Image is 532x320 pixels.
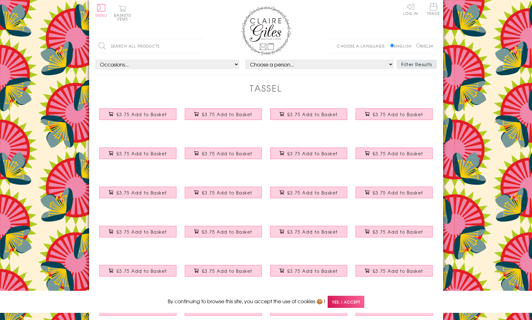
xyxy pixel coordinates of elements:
a: Christmas Card, Present, Dad, Happy Christmas, Tassel Embellished £3.75 Add to Basket [352,260,437,287]
a: Birthday Card, Spring Flowers, Embellished with a colourful tassel £3.75 Add to Basket [95,143,181,170]
button: £3.75 Add to Basket [270,187,347,198]
a: Wedding Congratulations Card, Flowers Heart, Embellished with a colourful tassel £3.75 Add to Basket [95,182,181,209]
span: £3.75 Add to Basket [116,268,167,274]
a: Thank You Teaching Assistant Card, Rosette, Embellished with a colourful tassel £3.75 Add to Basket [95,221,181,248]
span: £3.75 Add to Basket [287,268,338,274]
span: £3.75 Add to Basket [287,229,338,235]
span: £3.75 Add to Basket [202,268,252,274]
button: Menu [95,4,107,17]
a: Engagement Card, Heart in Stars, Wedding, Embellished with a colourful tassel £3.75 Add to Basket [352,143,437,170]
span: £3.75 Add to Basket [373,150,423,157]
a: Trade [427,3,440,16]
a: Birthday Card, Butterfly Wreath, Embellished with a colourful tassel £3.75 Add to Basket [266,104,352,130]
button: £3.75 Add to Basket [185,187,262,198]
a: Christmas Card, Bauble and Pine, Tassel Embellished £3.75 Add to Basket [352,221,437,248]
a: Christmas Card, Bauble & Berries, Happy Christmas, Tassel Embellished £3.75 Add to Basket [95,260,181,287]
span: £3.75 Add to Basket [202,150,252,157]
a: Thank You Teacher Card, Medal & Books, Embellished with a colourful tassel £3.75 Add to Basket [352,182,437,209]
span: £3.75 Add to Basket [287,190,338,196]
button: £3.75 Add to Basket [270,108,347,120]
button: £3.75 Add to Basket [99,187,176,198]
label: English [390,43,415,49]
button: £3.75 Add to Basket [185,108,262,120]
button: £3.75 Add to Basket [185,226,262,237]
span: £3.75 Add to Basket [116,190,167,196]
button: £3.75 Add to Basket [356,265,433,277]
label: Welsh [416,43,434,49]
span: £3.75 Add to Basket [373,268,423,274]
a: Log In [403,3,418,15]
button: £3.75 Add to Basket [270,226,347,237]
span: £3.75 Add to Basket [202,111,252,117]
input: Welsh [416,43,420,48]
a: Christmas Card, Bauble, Merry Christmas, Winter Wishes, Tassel Embellished £3.75 Add to Basket [266,260,352,287]
span: £3.75 Add to Basket [116,229,167,235]
span: £3.75 Add to Basket [287,150,338,157]
input: English [390,43,394,48]
a: Birthday Card, Unicorn, Fabulous You, Embellished with a colourful tassel £3.75 Add to Basket [181,143,266,170]
button: £3.75 Add to Basket [99,265,176,277]
span: £3.75 Add to Basket [373,111,423,117]
span: £3.75 Add to Basket [373,190,423,196]
button: Filter Results [397,60,437,69]
a: Christmas Card, Present, Merry Christmas, Embellished with a colourful tassel £3.75 Add to Basket [181,260,266,287]
p: Choose a language: [337,43,389,49]
span: Menu [95,12,107,18]
a: Birthday Card, Bomb, You're the Bomb, Embellished with a colourful tassel £3.75 Add to Basket [266,143,352,170]
a: Thank You Teacher Card, Trophy, Embellished with a colourful tassel £3.75 Add to Basket [266,182,352,209]
button: £3.75 Add to Basket [185,148,262,159]
span: £3.75 Add to Basket [202,190,252,196]
input: Search [198,39,204,53]
span: £3.75 Add to Basket [116,150,167,157]
span: £3.75 Add to Basket [287,111,338,117]
button: £3.75 Add to Basket [270,265,347,277]
h1: Tassel [250,82,282,94]
a: Birthday Card, Dab Man, One of a Kind, Embellished with a colourful tassel £3.75 Add to Basket [95,104,181,130]
button: £3.75 Add to Basket [356,187,433,198]
a: Thank You Card, Rainbow, Embellished with a colourful tassel £3.75 Add to Basket [181,221,266,248]
span: £3.75 Add to Basket [373,229,423,235]
button: £3.75 Add to Basket [356,148,433,159]
a: Birthday Card, Ice Lollies, Cool Birthday, Embellished with a colourful tassel £3.75 Add to Basket [352,104,437,130]
span: £3.75 Add to Basket [116,111,167,117]
span: £3.75 Add to Basket [202,229,252,235]
input: Search all products [95,39,204,53]
button: £3.75 Add to Basket [270,148,347,159]
button: £3.75 Add to Basket [99,226,176,237]
button: £3.75 Add to Basket [99,108,176,120]
button: £3.75 Add to Basket [356,226,433,237]
span: 0 items [117,12,131,22]
button: Basket0 items [114,5,131,21]
span: Trade [427,3,440,15]
button: £3.75 Add to Basket [356,108,433,120]
a: Birthday Card, Paperchain Girls, Embellished with a colourful tassel £3.75 Add to Basket [181,104,266,130]
a: Christmas Card, Bauble and Pine, Merry Christmas, Tassel Embellished £3.75 Add to Basket [266,221,352,248]
span: Yes, I accept [328,296,364,308]
img: Claire Giles Greetings Cards [241,6,291,55]
button: £3.75 Add to Basket [185,265,262,277]
button: £3.75 Add to Basket [99,148,176,159]
a: Good Luck Exams Card, Rainbow, Embellished with a colourful tassel £3.75 Add to Basket [181,182,266,209]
